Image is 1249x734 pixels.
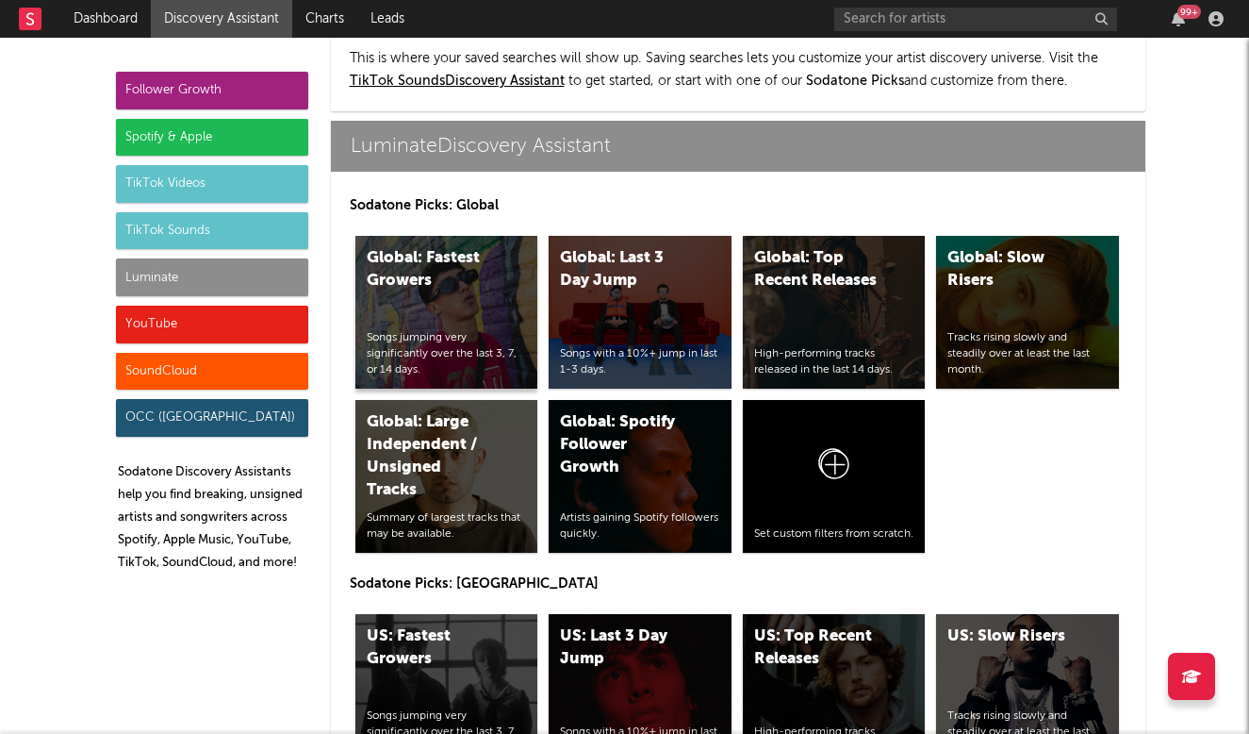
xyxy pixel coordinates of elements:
[116,72,308,109] div: Follower Growth
[116,119,308,157] div: Spotify & Apple
[743,400,926,553] a: Set custom filters from scratch.
[560,346,720,378] div: Songs with a 10%+ jump in last 1-3 days.
[947,330,1108,377] div: Tracks rising slowly and steadily over at least the last month.
[350,194,1126,217] p: Sodatone Picks: Global
[560,411,688,479] div: Global: Spotify Follower Growth
[350,47,1126,92] p: This is where your saved searches will show up. Saving searches lets you customize your artist di...
[116,259,308,296] div: Luminate
[355,236,538,389] a: Global: Fastest GrowersSongs jumping very significantly over the last 3, 7, or 14 days.
[947,247,1076,292] div: Global: Slow Risers
[355,400,538,553] a: Global: Large Independent / Unsigned TracksSummary of largest tracks that may be available.
[560,510,720,542] div: Artists gaining Spotify followers quickly.
[754,247,882,292] div: Global: Top Recent Releases
[367,626,495,671] div: US: Fastest Growers
[936,236,1119,389] a: Global: Slow RisersTracks rising slowly and steadily over at least the last month.
[116,212,308,250] div: TikTok Sounds
[806,75,904,88] span: Sodatone Picks
[1172,11,1185,26] button: 99+
[560,247,688,292] div: Global: Last 3 Day Jump
[116,165,308,203] div: TikTok Videos
[118,461,308,575] p: Sodatone Discovery Assistants help you find breaking, unsigned artists and songwriters across Spo...
[367,411,495,502] div: Global: Large Independent / Unsigned Tracks
[367,510,527,542] div: Summary of largest tracks that may be available.
[754,526,914,542] div: Set custom filters from scratch.
[116,306,308,343] div: YouTube
[834,8,1117,31] input: Search for artists
[367,330,527,377] div: Songs jumping very significantly over the last 3, 7, or 14 days.
[367,247,495,292] div: Global: Fastest Growers
[743,236,926,389] a: Global: Top Recent ReleasesHigh-performing tracks released in the last 14 days.
[350,75,565,88] a: TikTok SoundsDiscovery Assistant
[754,346,914,378] div: High-performing tracks released in the last 14 days.
[116,399,308,437] div: OCC ([GEOGRAPHIC_DATA])
[754,626,882,671] div: US: Top Recent Releases
[116,353,308,391] div: SoundCloud
[549,400,731,553] a: Global: Spotify Follower GrowthArtists gaining Spotify followers quickly.
[331,121,1145,172] a: LuminateDiscovery Assistant
[350,573,1126,595] p: Sodatone Picks: [GEOGRAPHIC_DATA]
[549,236,731,389] a: Global: Last 3 Day JumpSongs with a 10%+ jump in last 1-3 days.
[560,626,688,671] div: US: Last 3 Day Jump
[1177,5,1201,19] div: 99 +
[947,626,1076,648] div: US: Slow Risers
